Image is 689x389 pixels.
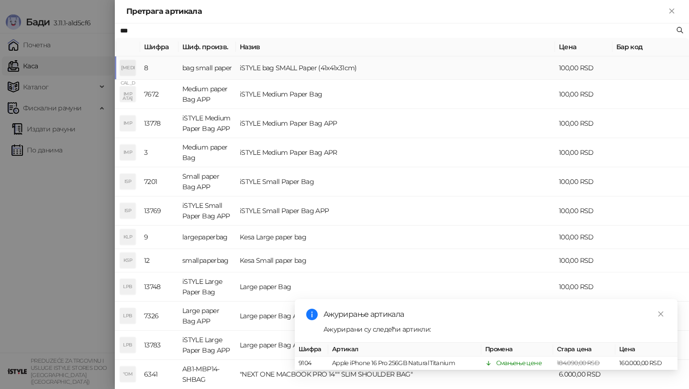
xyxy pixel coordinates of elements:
td: 6341 [140,360,178,389]
div: "OM [120,367,135,382]
div: [MEDICAL_DATA] [120,60,135,76]
td: 9104 [295,357,328,370]
td: 13783 [140,331,178,360]
td: 100,00 RSD [555,138,612,167]
td: largepaperbag [178,226,236,249]
span: 184.090,00 RSD [557,359,600,367]
span: close [657,311,664,317]
td: Kesa Small paper bag [236,249,555,272]
td: 100,00 RSD [555,196,612,226]
div: IMP [120,116,135,131]
th: Назив [236,38,555,56]
td: 8 [140,56,178,80]
td: Large paper Bag APP [236,302,555,331]
td: 100,00 RSD [555,226,612,249]
a: Close [656,309,666,319]
td: 7326 [140,302,178,331]
td: iSTYLE Large Paper Bag [178,272,236,302]
th: Цена [555,38,612,56]
div: LPB [120,279,135,294]
td: Large paper Bag APP [178,302,236,331]
th: Артикал [328,343,481,357]
td: iSTYLE Small Paper Bag APP [236,196,555,226]
td: 160.000,00 RSD [615,357,678,370]
td: Medium paper Bag APP [178,80,236,109]
span: info-circle [306,309,318,320]
th: Промена [481,343,553,357]
td: Large paper Bag [236,272,555,302]
th: Цена [615,343,678,357]
div: Смањење цене [496,358,542,368]
td: 7201 [140,167,178,196]
td: 100,00 RSD [555,80,612,109]
td: AB1-MBP14-SHBAG [178,360,236,389]
th: Стара цена [553,343,615,357]
div: LPB [120,308,135,324]
td: 100,00 RSD [555,167,612,196]
td: 100,00 RSD [555,56,612,80]
td: 9 [140,226,178,249]
td: Large paper Bag APP [236,331,555,360]
td: bag small paper [178,56,236,80]
td: 100,00 RSD [555,272,612,302]
td: iSTYLE Medium Paper Bag APR [236,138,555,167]
div: LPB [120,337,135,353]
th: Шифра [140,38,178,56]
div: ISP [120,203,135,218]
div: Ажурирани су следећи артикли: [323,324,666,335]
div: Претрага артикала [126,6,666,17]
td: iSTYLE bag SMALL Paper (41x41x31cm) [236,56,555,80]
th: Шифра [295,343,328,357]
td: 3 [140,138,178,167]
div: IMP [120,86,135,102]
td: Kesa Large paper bag [236,226,555,249]
td: Small paper Bag APP [178,167,236,196]
td: 13769 [140,196,178,226]
td: iSTYLE Large Paper Bag APP [178,331,236,360]
div: IMP [120,145,135,160]
div: ISP [120,174,135,189]
th: Шиф. произв. [178,38,236,56]
td: iSTYLE Small Paper Bag [236,167,555,196]
td: Medium paper Bag [178,138,236,167]
div: Ажурирање артикала [323,309,666,320]
td: iSTYLE Small Paper Bag APP [178,196,236,226]
td: 12 [140,249,178,272]
td: iSTYLE Medium Paper Bag [236,80,555,109]
div: KSP [120,253,135,268]
td: "NEXT ONE MACBOOK PRO 14"" SLIM SHOULDER BAG" [236,360,555,389]
td: 100,00 RSD [555,109,612,138]
th: Бар код [612,38,689,56]
div: KLP [120,229,135,245]
td: iSTYLE Medium Paper Bag APP [178,109,236,138]
td: 7672 [140,80,178,109]
td: 13778 [140,109,178,138]
td: smallpaperbag [178,249,236,272]
td: iSTYLE Medium Paper Bag APP [236,109,555,138]
td: Apple iPhone 16 Pro 256GB Natural Titanium [328,357,481,370]
td: 13748 [140,272,178,302]
button: Close [666,6,678,17]
td: 100,00 RSD [555,249,612,272]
